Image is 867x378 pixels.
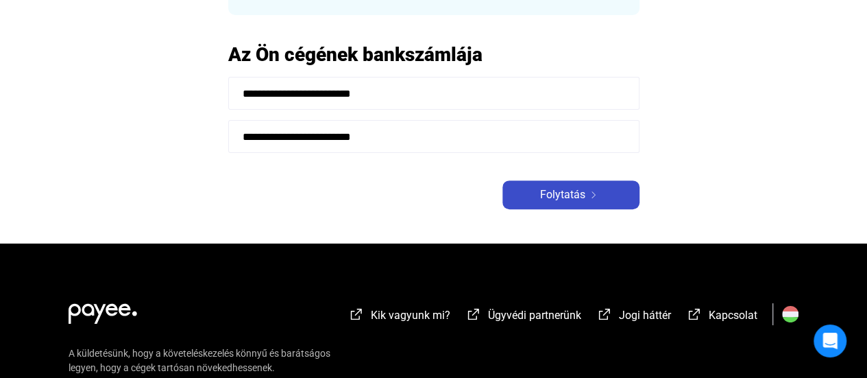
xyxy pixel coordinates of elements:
[596,311,671,324] a: external-link-whiteJogi háttér
[585,191,602,198] img: arrow-right-white
[488,309,581,322] span: Ügyvédi partnerünk
[686,311,757,324] a: external-link-whiteKapcsolat
[371,309,450,322] span: Kik vagyunk mi?
[69,296,137,324] img: white-payee-white-dot.svg
[348,311,450,324] a: external-link-whiteKik vagyunk mi?
[686,307,703,321] img: external-link-white
[709,309,757,322] span: Kapcsolat
[540,187,585,203] span: Folytatás
[502,180,639,209] button: Folytatásarrow-right-white
[814,324,846,357] div: Open Intercom Messenger
[465,311,581,324] a: external-link-whiteÜgyvédi partnerünk
[782,306,798,322] img: HU.svg
[465,307,482,321] img: external-link-white
[348,307,365,321] img: external-link-white
[228,43,639,67] h2: Az Ön cégének bankszámlája
[596,307,613,321] img: external-link-white
[619,309,671,322] span: Jogi háttér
